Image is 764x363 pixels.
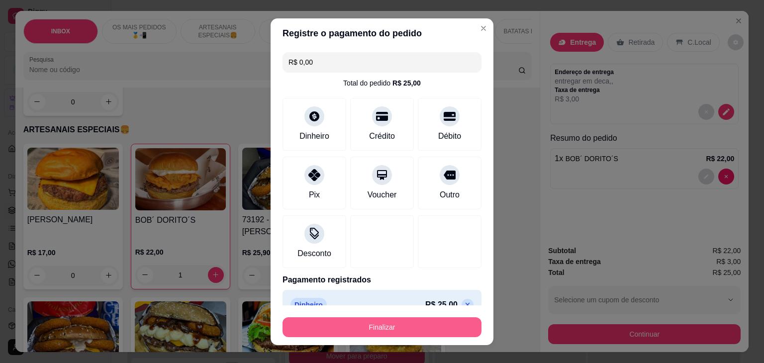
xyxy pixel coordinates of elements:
[271,18,493,48] header: Registre o pagamento do pedido
[368,189,397,201] div: Voucher
[297,248,331,260] div: Desconto
[309,189,320,201] div: Pix
[343,78,421,88] div: Total do pedido
[438,130,461,142] div: Débito
[288,52,476,72] input: Ex.: hambúrguer de cordeiro
[290,298,327,312] p: Dinheiro
[425,299,458,311] p: R$ 25,00
[392,78,421,88] div: R$ 25,00
[299,130,329,142] div: Dinheiro
[440,189,460,201] div: Outro
[283,274,481,286] p: Pagamento registrados
[476,20,491,36] button: Close
[369,130,395,142] div: Crédito
[283,317,481,337] button: Finalizar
